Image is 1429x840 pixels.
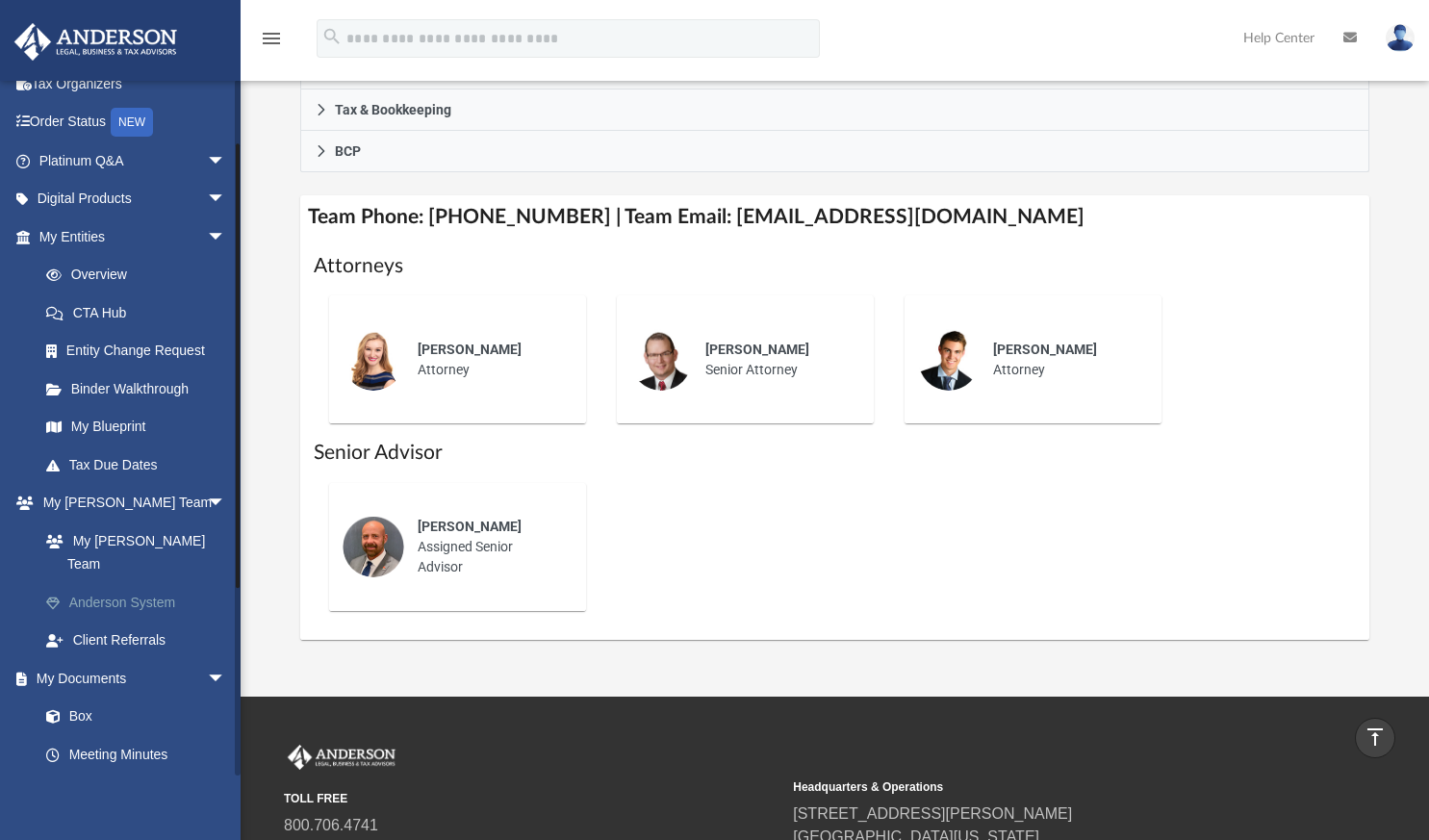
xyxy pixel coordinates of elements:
[705,342,809,357] span: [PERSON_NAME]
[27,293,255,332] a: CTA Hub
[630,329,692,391] img: thumbnail
[418,342,522,357] span: [PERSON_NAME]
[27,256,255,294] a: Overview
[335,144,361,158] span: BCP
[343,516,404,577] img: thumbnail
[207,484,245,523] span: arrow_drop_down
[260,27,283,50] i: menu
[980,326,1148,394] div: Attorney
[207,659,245,699] span: arrow_drop_down
[343,329,404,391] img: thumbnail
[404,503,573,591] div: Assigned Senior Advisor
[284,745,399,770] img: Anderson Advisors Platinum Portal
[27,622,255,660] a: Client Referrals
[207,217,245,257] span: arrow_drop_down
[13,484,255,522] a: My [PERSON_NAME] Teamarrow_drop_down
[793,778,1289,796] small: Headquarters & Operations
[335,103,451,116] span: Tax & Bookkeeping
[27,522,245,583] a: My [PERSON_NAME] Team
[993,342,1097,357] span: [PERSON_NAME]
[260,37,283,50] a: menu
[13,141,255,180] a: Platinum Q&Aarrow_drop_down
[27,332,255,370] a: Entity Change Request
[13,217,255,256] a: My Entitiesarrow_drop_down
[27,774,236,812] a: Forms Library
[300,131,1370,172] a: BCP
[793,805,1072,822] a: [STREET_ADDRESS][PERSON_NAME]
[13,180,255,218] a: Digital Productsarrow_drop_down
[27,408,245,446] a: My Blueprint
[314,252,1357,280] h1: Attorneys
[111,108,153,137] div: NEW
[1355,718,1395,758] a: vertical_align_top
[321,26,343,47] i: search
[1364,725,1387,749] i: vertical_align_top
[13,64,255,103] a: Tax Organizers
[918,329,980,391] img: thumbnail
[13,103,255,142] a: Order StatusNEW
[300,195,1370,239] h4: Team Phone: [PHONE_NUMBER] | Team Email: [EMAIL_ADDRESS][DOMAIN_NAME]
[1386,24,1415,52] img: User Pic
[300,89,1370,131] a: Tax & Bookkeeping
[27,698,236,736] a: Box
[27,735,245,774] a: Meeting Minutes
[9,23,183,61] img: Anderson Advisors Platinum Portal
[418,519,522,534] span: [PERSON_NAME]
[27,445,255,484] a: Tax Due Dates
[207,141,245,181] span: arrow_drop_down
[284,790,779,807] small: TOLL FREE
[284,817,378,833] a: 800.706.4741
[27,583,255,622] a: Anderson System
[207,180,245,219] span: arrow_drop_down
[404,326,573,394] div: Attorney
[27,369,255,408] a: Binder Walkthrough
[13,659,245,698] a: My Documentsarrow_drop_down
[692,326,860,394] div: Senior Attorney
[314,439,1357,467] h1: Senior Advisor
